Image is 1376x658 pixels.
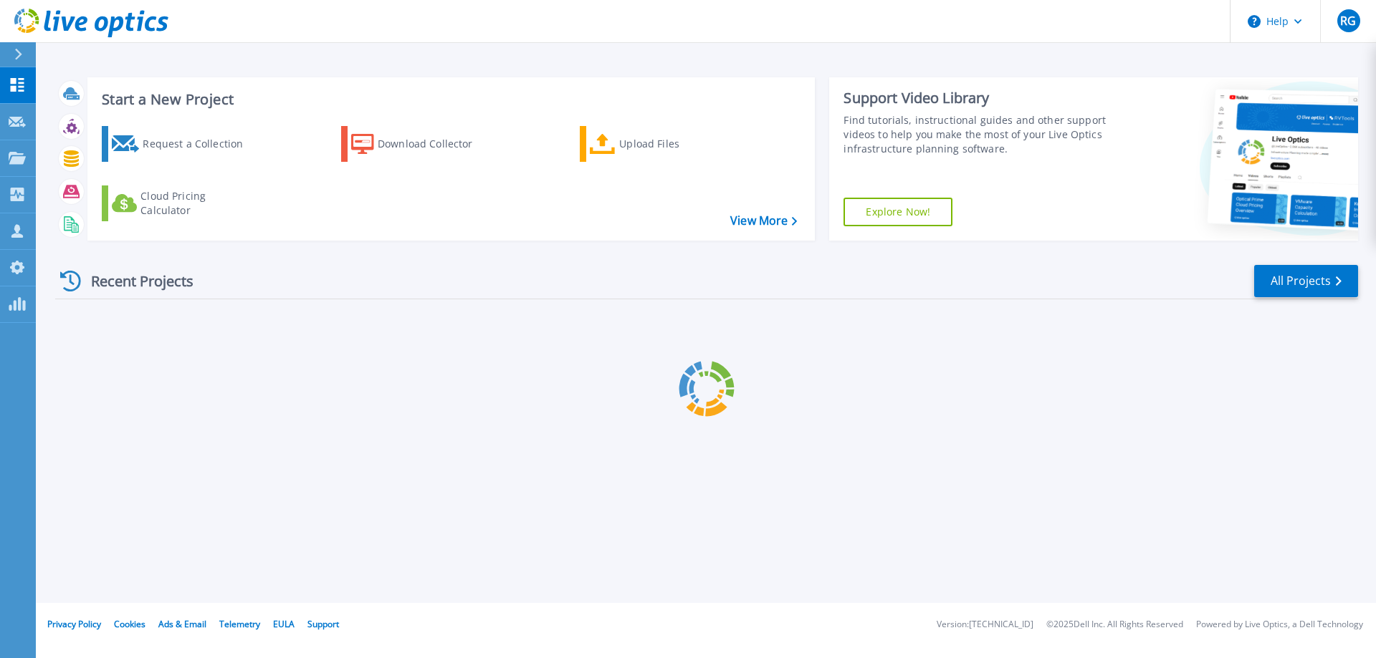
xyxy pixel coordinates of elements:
a: Support [307,618,339,630]
a: Ads & Email [158,618,206,630]
div: Download Collector [378,130,492,158]
div: Request a Collection [143,130,257,158]
a: Cookies [114,618,145,630]
a: View More [730,214,797,228]
div: Upload Files [619,130,734,158]
li: Powered by Live Optics, a Dell Technology [1196,620,1363,629]
a: Cloud Pricing Calculator [102,185,262,221]
li: © 2025 Dell Inc. All Rights Reserved [1046,620,1183,629]
span: RG [1340,15,1356,26]
a: Privacy Policy [47,618,101,630]
a: All Projects [1254,265,1358,297]
li: Version: [TECHNICAL_ID] [937,620,1033,629]
a: Telemetry [219,618,260,630]
a: Request a Collection [102,126,262,162]
div: Find tutorials, instructional guides and other support videos to help you make the most of your L... [844,113,1113,156]
h3: Start a New Project [102,92,797,107]
a: EULA [273,618,295,630]
div: Support Video Library [844,89,1113,107]
a: Upload Files [580,126,740,162]
a: Download Collector [341,126,501,162]
div: Cloud Pricing Calculator [140,189,255,218]
div: Recent Projects [55,263,213,299]
a: Explore Now! [844,198,952,226]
